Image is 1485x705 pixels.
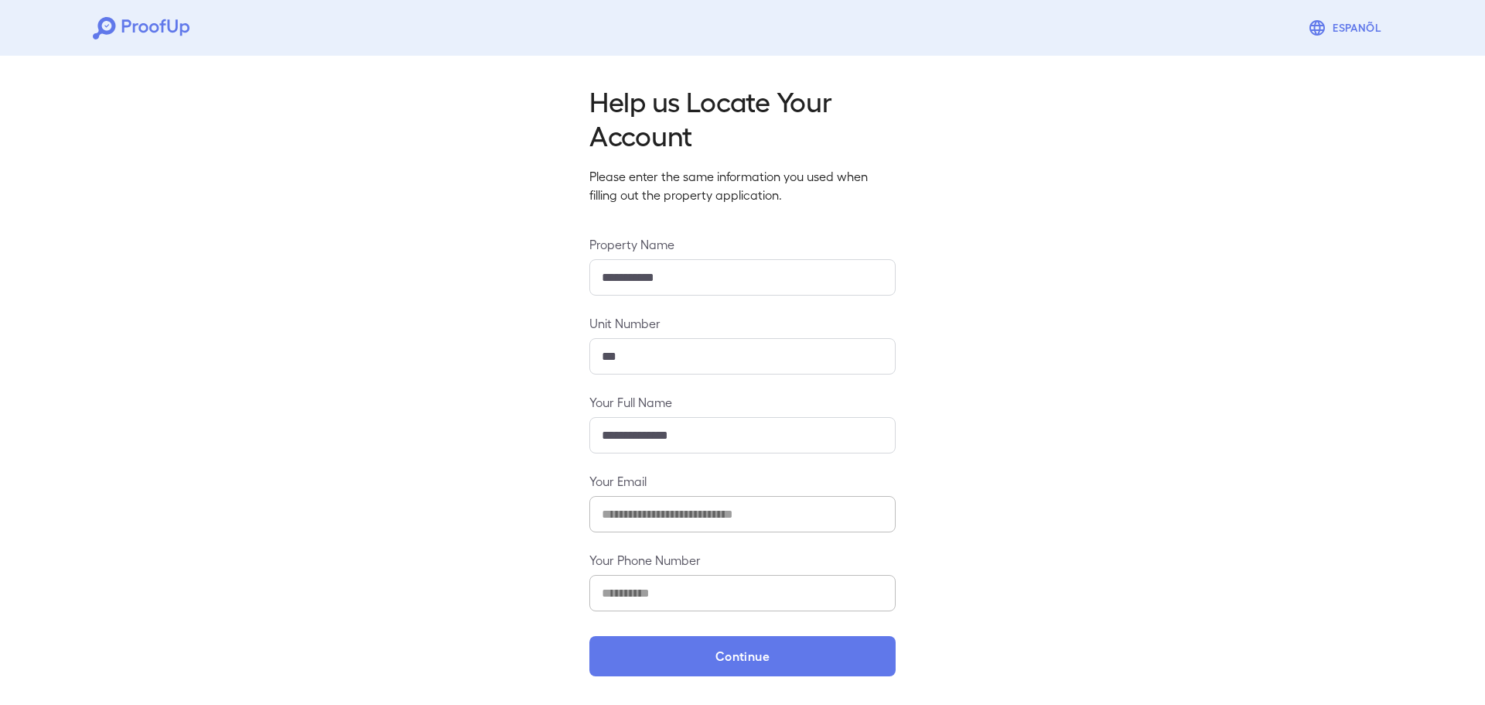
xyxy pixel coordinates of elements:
[589,314,896,332] label: Unit Number
[589,472,896,490] label: Your Email
[589,235,896,253] label: Property Name
[589,551,896,569] label: Your Phone Number
[589,636,896,676] button: Continue
[589,84,896,152] h2: Help us Locate Your Account
[589,167,896,204] p: Please enter the same information you used when filling out the property application.
[1302,12,1392,43] button: Espanõl
[589,393,896,411] label: Your Full Name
